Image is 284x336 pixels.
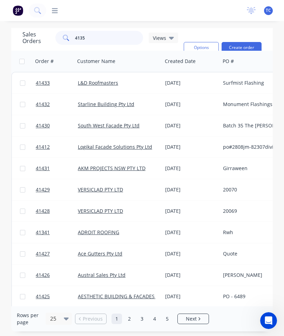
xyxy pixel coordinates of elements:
span: 41426 [36,272,50,279]
a: AESTHETIC BUILDING & FACADES PTY LTD [78,293,175,300]
span: 41427 [36,250,50,257]
a: Page 1 is your current page [111,314,122,324]
div: PO # [223,58,234,65]
a: South West Facade Pty Ltd [78,122,140,129]
span: 41412 [36,143,50,150]
div: [DATE] [165,79,217,86]
a: 41341 [36,222,78,243]
button: Options [184,42,219,53]
ul: Pagination [72,314,212,324]
a: 41426 [36,265,78,286]
span: 41433 [36,79,50,86]
a: Next page [178,315,209,322]
button: Create order [222,42,262,53]
a: Starline Building Pty Ltd [78,101,134,107]
a: Austral Sales Pty Ltd [78,272,126,278]
div: Created Date [165,58,196,65]
span: 41429 [36,186,50,193]
span: Views [153,34,166,42]
iframe: Intercom live chat [260,312,277,329]
a: ADROIT ROOFING [78,229,119,236]
span: 41341 [36,229,50,236]
div: [DATE] [165,143,217,150]
div: Customer Name [77,58,115,65]
a: Previous page [75,315,106,322]
a: Logikal Facade Solutions Pty Ltd [78,143,152,150]
a: 41431 [36,158,78,179]
a: 41425 [36,286,78,307]
a: 41412 [36,136,78,157]
a: 41427 [36,243,78,264]
a: VERSICLAD PTY LTD [78,208,123,214]
div: [DATE] [165,101,217,108]
a: Page 5 [162,314,173,324]
span: Previous [83,315,103,322]
a: 41428 [36,201,78,222]
img: Factory [13,5,23,16]
div: [DATE] [165,208,217,215]
div: [DATE] [165,186,217,193]
span: 41432 [36,101,50,108]
div: [DATE] [165,122,217,129]
span: 41431 [36,165,50,172]
a: Page 3 [137,314,147,324]
a: Page 4 [149,314,160,324]
span: Next [186,315,197,322]
a: AKM PROJECTS NSW PTY LTD [78,165,146,171]
span: 41428 [36,208,50,215]
span: 41430 [36,122,50,129]
span: 41425 [36,293,50,300]
a: Ace Gutters Pty Ltd [78,250,122,257]
a: 41432 [36,94,78,115]
a: 41433 [36,72,78,93]
a: VERSICLAD PTY LTD [78,186,123,193]
span: Rows per page [17,312,42,326]
div: Order # [35,58,54,65]
div: [DATE] [165,165,217,172]
a: Page 2 [124,314,135,324]
div: [DATE] [165,250,217,257]
a: 41430 [36,115,78,136]
a: L&D Roofmasters [78,79,118,86]
div: [DATE] [165,293,217,300]
a: 41429 [36,179,78,200]
h1: Sales Orders [22,31,50,44]
input: Search... [75,31,143,45]
div: [DATE] [165,272,217,279]
span: TC [266,7,271,14]
div: [DATE] [165,229,217,236]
